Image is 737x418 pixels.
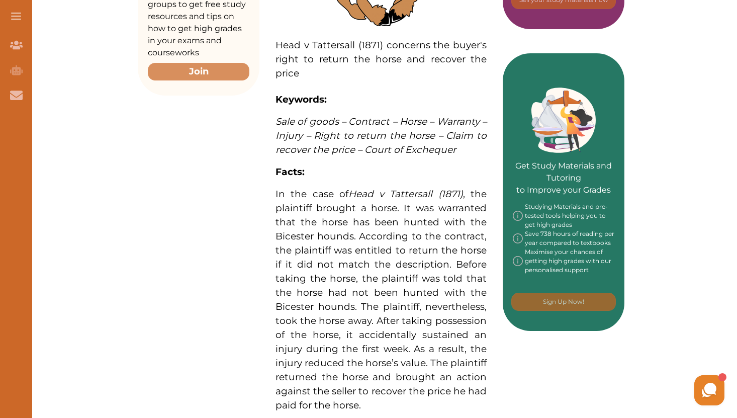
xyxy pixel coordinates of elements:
[275,188,487,411] span: In the case of , the plaintiff brought a horse. It was warranted that the horse has been hunted w...
[275,94,327,105] strong: Keywords:
[513,247,523,275] img: info-img
[513,247,614,275] div: Maximise your chances of getting high grades with our personalised support
[513,202,523,229] img: info-img
[543,297,584,306] p: Sign Up Now!
[275,166,305,178] strong: Facts:
[275,39,487,79] span: Head v Tattersall (1871) concerns the buyer's right to return the horse and recover the price
[531,88,596,153] img: Green card image
[148,63,249,80] button: Join
[513,202,614,229] div: Studying Materials and pre-tested tools helping you to get high grades
[496,373,727,408] iframe: HelpCrunch
[511,293,616,311] button: [object Object]
[275,116,487,155] span: Sale of goods – Contract – Horse – Warranty – Injury – Right to return the horse – Claim to recov...
[513,132,614,196] p: Get Study Materials and Tutoring to Improve your Grades
[513,229,614,247] div: Save 738 hours of reading per year compared to textbooks
[515,371,706,396] iframe: Reviews Badge Ribbon Widget
[348,188,463,200] span: Head v Tattersall (1871)
[513,229,523,247] img: info-img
